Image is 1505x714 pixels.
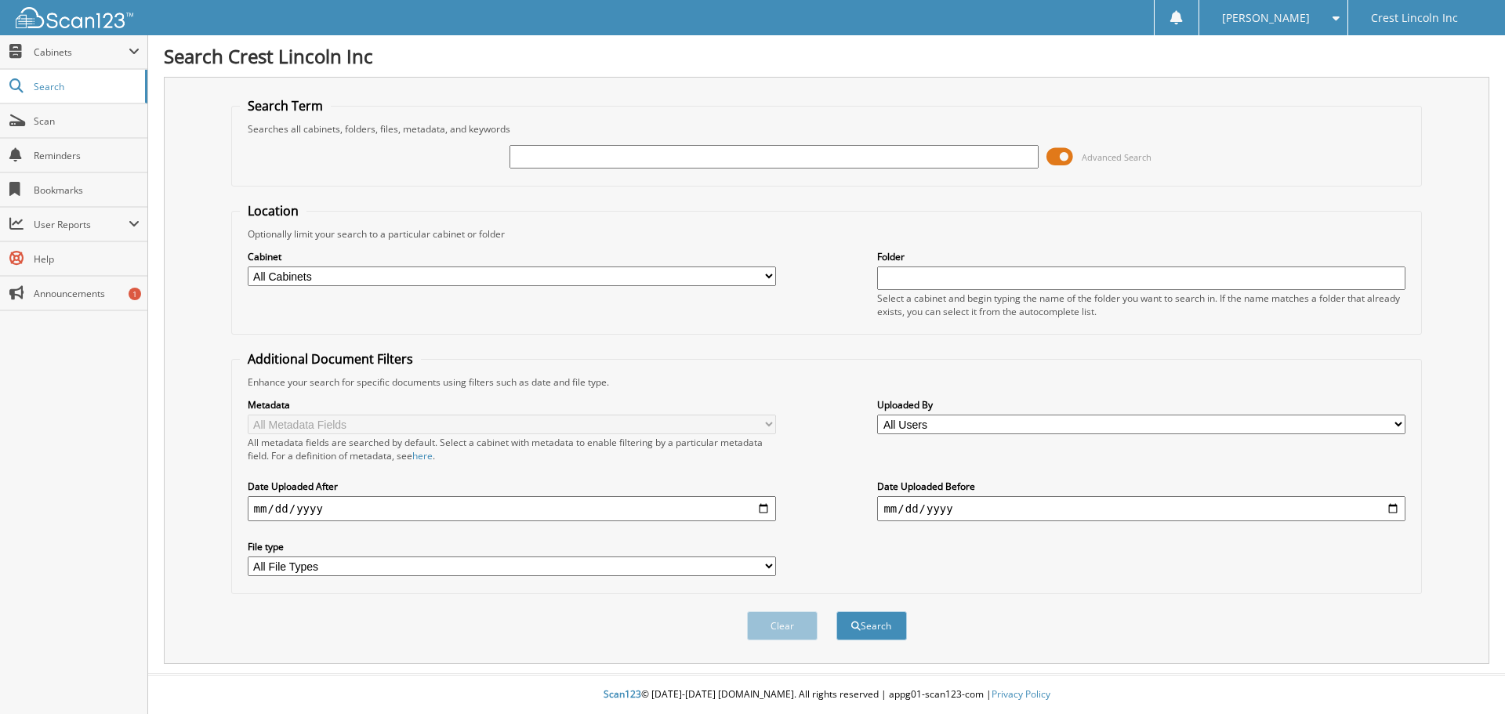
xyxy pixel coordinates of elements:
div: © [DATE]-[DATE] [DOMAIN_NAME]. All rights reserved | appg01-scan123-com | [148,676,1505,714]
div: All metadata fields are searched by default. Select a cabinet with metadata to enable filtering b... [248,436,776,462]
label: Folder [877,250,1405,263]
span: Scan123 [604,687,641,701]
div: Searches all cabinets, folders, files, metadata, and keywords [240,122,1414,136]
div: Optionally limit your search to a particular cabinet or folder [240,227,1414,241]
input: end [877,496,1405,521]
span: Crest Lincoln Inc [1371,13,1458,23]
div: Enhance your search for specific documents using filters such as date and file type. [240,375,1414,389]
span: Cabinets [34,45,129,59]
span: User Reports [34,218,129,231]
img: scan123-logo-white.svg [16,7,133,28]
input: start [248,496,776,521]
span: Advanced Search [1082,151,1151,163]
span: Scan [34,114,140,128]
span: [PERSON_NAME] [1222,13,1310,23]
span: Bookmarks [34,183,140,197]
h1: Search Crest Lincoln Inc [164,43,1489,69]
label: Date Uploaded After [248,480,776,493]
label: Cabinet [248,250,776,263]
legend: Search Term [240,97,331,114]
button: Clear [747,611,818,640]
span: Search [34,80,137,93]
span: Reminders [34,149,140,162]
label: Date Uploaded Before [877,480,1405,493]
a: here [412,449,433,462]
span: Announcements [34,287,140,300]
a: Privacy Policy [992,687,1050,701]
label: Uploaded By [877,398,1405,411]
div: 1 [129,288,141,300]
legend: Location [240,202,306,219]
legend: Additional Document Filters [240,350,421,368]
label: Metadata [248,398,776,411]
button: Search [836,611,907,640]
div: Select a cabinet and begin typing the name of the folder you want to search in. If the name match... [877,292,1405,318]
span: Help [34,252,140,266]
label: File type [248,540,776,553]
